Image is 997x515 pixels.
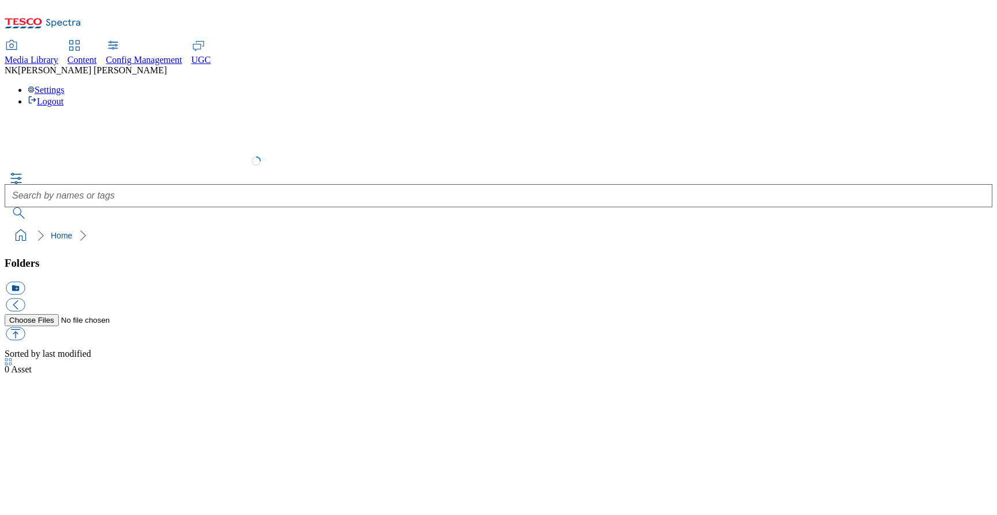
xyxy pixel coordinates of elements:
[5,65,18,75] span: NK
[5,257,992,270] h3: Folders
[68,41,97,65] a: Content
[28,85,65,95] a: Settings
[5,184,992,207] input: Search by names or tags
[5,225,992,247] nav: breadcrumb
[18,65,167,75] span: [PERSON_NAME] [PERSON_NAME]
[192,55,211,65] span: UGC
[5,364,32,374] span: Asset
[5,55,58,65] span: Media Library
[5,349,91,359] span: Sorted by last modified
[68,55,97,65] span: Content
[106,55,182,65] span: Config Management
[12,226,30,245] a: home
[51,231,72,240] a: Home
[106,41,182,65] a: Config Management
[192,41,211,65] a: UGC
[5,41,58,65] a: Media Library
[28,96,63,106] a: Logout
